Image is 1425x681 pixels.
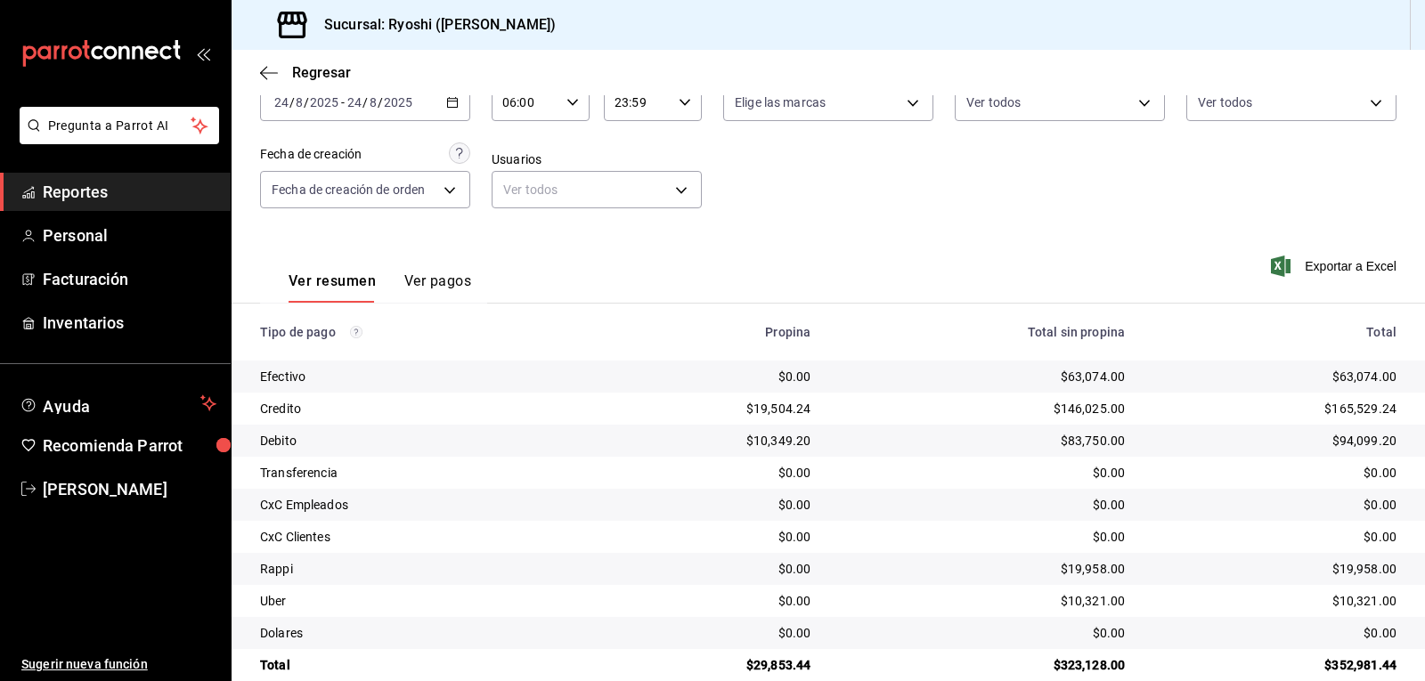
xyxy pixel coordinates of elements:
span: / [378,95,383,109]
span: Facturación [43,267,216,291]
div: CxC Empleados [260,496,579,514]
div: $0.00 [839,464,1125,482]
div: $0.00 [1153,464,1396,482]
div: Fecha de creación [260,145,362,164]
div: $10,349.20 [607,432,811,450]
input: ---- [309,95,339,109]
div: CxC Clientes [260,528,579,546]
button: Exportar a Excel [1274,255,1396,277]
span: Elige las marcas [735,93,826,111]
div: Total [1153,325,1396,339]
div: $0.00 [839,496,1125,514]
input: -- [273,95,289,109]
label: Usuarios [492,153,702,166]
span: Pregunta a Parrot AI [48,117,191,135]
div: $0.00 [1153,528,1396,546]
div: $0.00 [607,560,811,578]
div: $323,128.00 [839,656,1125,674]
span: Ver todos [1198,93,1252,111]
button: Pregunta a Parrot AI [20,107,219,144]
span: Sugerir nueva función [21,655,216,674]
div: $0.00 [839,528,1125,546]
span: Regresar [292,64,351,81]
h3: Sucursal: Ryoshi ([PERSON_NAME]) [310,14,556,36]
span: / [362,95,368,109]
div: $0.00 [839,624,1125,642]
span: / [304,95,309,109]
div: Total sin propina [839,325,1125,339]
div: Efectivo [260,368,579,385]
div: $63,074.00 [839,368,1125,385]
div: Debito [260,432,579,450]
span: Fecha de creación de orden [272,181,425,199]
input: ---- [383,95,413,109]
div: $0.00 [1153,496,1396,514]
div: Propina [607,325,811,339]
span: Recomienda Parrot [43,434,216,458]
span: [PERSON_NAME] [43,477,216,501]
div: $10,321.00 [839,592,1125,610]
div: $19,958.00 [839,560,1125,578]
div: $94,099.20 [1153,432,1396,450]
button: open_drawer_menu [196,46,210,61]
div: $0.00 [607,496,811,514]
div: Credito [260,400,579,418]
div: $83,750.00 [839,432,1125,450]
div: Tipo de pago [260,325,579,339]
span: Personal [43,223,216,247]
input: -- [295,95,304,109]
span: - [341,95,345,109]
div: $352,981.44 [1153,656,1396,674]
div: Dolares [260,624,579,642]
div: Rappi [260,560,579,578]
div: $0.00 [607,624,811,642]
span: Ver todos [966,93,1021,111]
button: Regresar [260,64,351,81]
span: Reportes [43,180,216,204]
div: $19,958.00 [1153,560,1396,578]
div: Total [260,656,579,674]
div: $0.00 [607,464,811,482]
span: Inventarios [43,311,216,335]
div: $63,074.00 [1153,368,1396,385]
div: $0.00 [607,528,811,546]
button: Ver pagos [404,272,471,303]
div: Transferencia [260,464,579,482]
div: Uber [260,592,579,610]
div: $10,321.00 [1153,592,1396,610]
span: / [289,95,295,109]
div: navigation tabs [289,272,471,303]
div: $146,025.00 [839,400,1125,418]
div: $0.00 [607,592,811,610]
input: -- [346,95,362,109]
div: $0.00 [1153,624,1396,642]
div: $0.00 [607,368,811,385]
span: Ayuda [43,393,193,414]
input: -- [369,95,378,109]
div: Ver todos [492,171,702,208]
div: $165,529.24 [1153,400,1396,418]
a: Pregunta a Parrot AI [12,129,219,148]
div: $19,504.24 [607,400,811,418]
button: Ver resumen [289,272,376,303]
div: $29,853.44 [607,656,811,674]
svg: Los pagos realizados con Pay y otras terminales son montos brutos. [350,326,362,338]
